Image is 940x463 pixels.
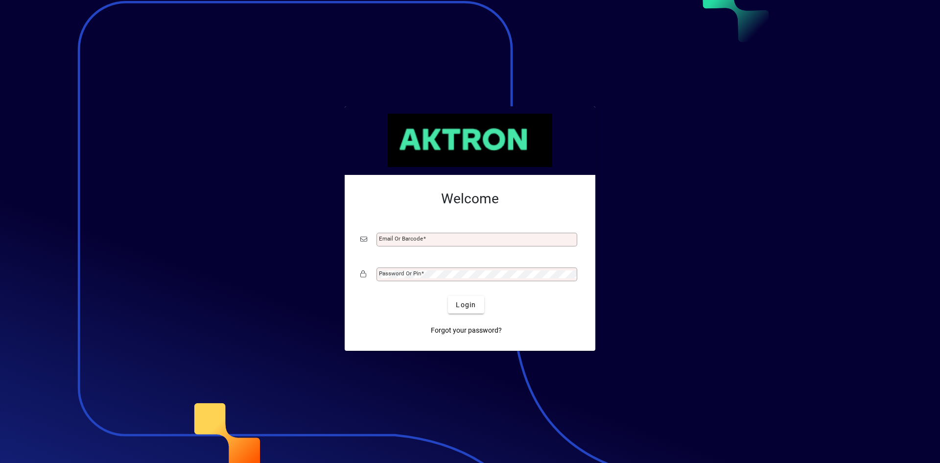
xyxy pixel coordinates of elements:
button: Login [448,296,484,314]
mat-label: Email or Barcode [379,235,423,242]
a: Forgot your password? [427,321,506,339]
span: Forgot your password? [431,325,502,336]
span: Login [456,300,476,310]
mat-label: Password or Pin [379,270,421,277]
h2: Welcome [360,191,580,207]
